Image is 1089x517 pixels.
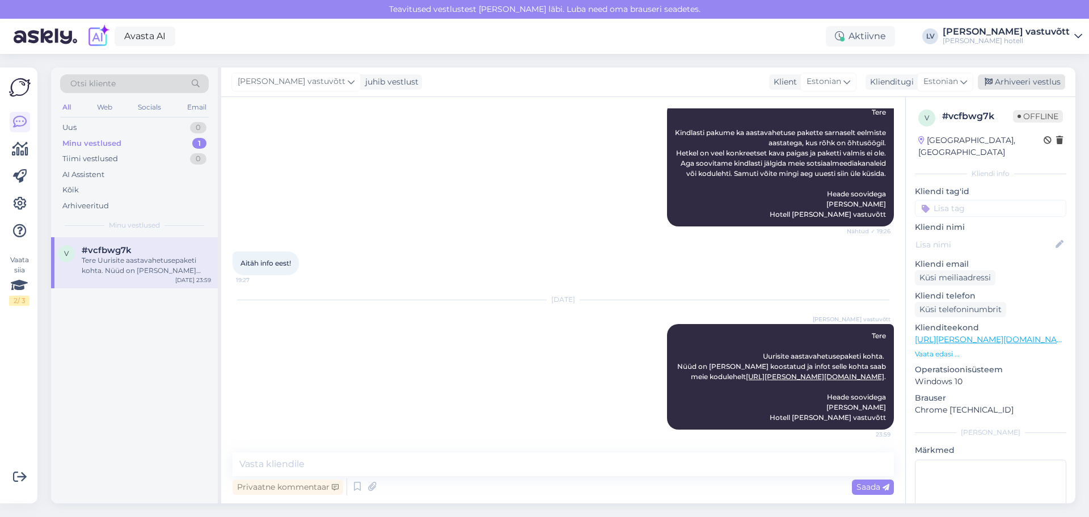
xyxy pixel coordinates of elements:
[185,100,209,115] div: Email
[233,295,894,305] div: [DATE]
[943,36,1070,45] div: [PERSON_NAME] hotell
[238,75,345,88] span: [PERSON_NAME] vastuvõtt
[677,331,888,422] span: Tere Uurisite aastavahetusepaketi kohta. Nüüd on [PERSON_NAME] koostatud ja infot selle kohta saa...
[847,227,890,236] span: Nähtud ✓ 19:26
[82,255,211,276] div: Tere Uurisite aastavahetusepaketi kohta. Nüüd on [PERSON_NAME] koostatud ja infot selle kohta saa...
[86,24,110,48] img: explore-ai
[915,270,995,285] div: Küsi meiliaadressi
[915,322,1066,334] p: Klienditeekond
[915,258,1066,270] p: Kliendi email
[915,290,1066,302] p: Kliendi telefon
[807,75,841,88] span: Estonian
[915,169,1066,179] div: Kliendi info
[62,200,109,212] div: Arhiveeritud
[9,77,31,98] img: Askly Logo
[62,184,79,196] div: Kõik
[978,74,1065,90] div: Arhiveeri vestlus
[943,27,1070,36] div: [PERSON_NAME] vastuvõtt
[915,364,1066,376] p: Operatsioonisüsteem
[915,349,1066,359] p: Vaata edasi ...
[942,110,1013,123] div: # vcfbwg7k
[1013,110,1063,123] span: Offline
[70,78,116,90] span: Otsi kliente
[136,100,163,115] div: Socials
[192,138,206,149] div: 1
[915,404,1066,416] p: Chrome [TECHNICAL_ID]
[918,134,1044,158] div: [GEOGRAPHIC_DATA], [GEOGRAPHIC_DATA]
[769,76,797,88] div: Klient
[190,153,206,165] div: 0
[190,122,206,133] div: 0
[922,28,938,44] div: LV
[236,276,278,284] span: 19:27
[675,108,888,218] span: Tere Kindlasti pakume ka aastavahetuse pakette sarnaselt eelmiste aastatega, kus rõhk on õhtusöög...
[233,480,343,495] div: Privaatne kommentaar
[915,392,1066,404] p: Brauser
[915,238,1053,251] input: Lisa nimi
[915,444,1066,456] p: Märkmed
[82,245,132,255] span: #vcfbwg7k
[813,315,890,323] span: [PERSON_NAME] vastuvõtt
[943,27,1082,45] a: [PERSON_NAME] vastuvõtt[PERSON_NAME] hotell
[95,100,115,115] div: Web
[746,372,884,381] a: [URL][PERSON_NAME][DOMAIN_NAME]
[866,76,914,88] div: Klienditugi
[915,302,1006,317] div: Küsi telefoninumbrit
[175,276,211,284] div: [DATE] 23:59
[62,122,77,133] div: Uus
[9,255,29,306] div: Vaata siia
[361,76,419,88] div: juhib vestlust
[64,249,69,258] span: v
[915,186,1066,197] p: Kliendi tag'id
[915,427,1066,438] div: [PERSON_NAME]
[62,169,104,180] div: AI Assistent
[925,114,929,122] span: v
[62,153,118,165] div: Tiimi vestlused
[915,376,1066,388] p: Windows 10
[826,26,895,47] div: Aktiivne
[62,138,121,149] div: Minu vestlused
[915,221,1066,233] p: Kliendi nimi
[109,220,160,230] span: Minu vestlused
[115,27,175,46] a: Avasta AI
[60,100,73,115] div: All
[923,75,958,88] span: Estonian
[848,430,890,439] span: 23:59
[856,482,889,492] span: Saada
[240,259,291,267] span: Aitäh info eest!
[9,296,29,306] div: 2 / 3
[915,200,1066,217] input: Lisa tag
